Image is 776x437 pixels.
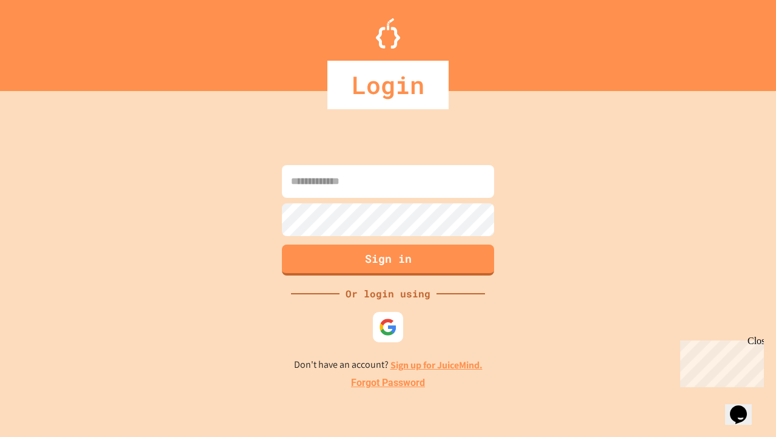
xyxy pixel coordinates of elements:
img: google-icon.svg [379,318,397,336]
a: Forgot Password [351,376,425,390]
iframe: chat widget [675,336,764,387]
iframe: chat widget [725,388,764,425]
button: Sign in [282,245,494,276]
img: Logo.svg [376,18,400,49]
div: Or login using [339,286,436,301]
div: Login [327,61,449,109]
div: Chat with us now!Close [5,5,84,77]
a: Sign up for JuiceMind. [390,359,483,371]
p: Don't have an account? [294,357,483,373]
